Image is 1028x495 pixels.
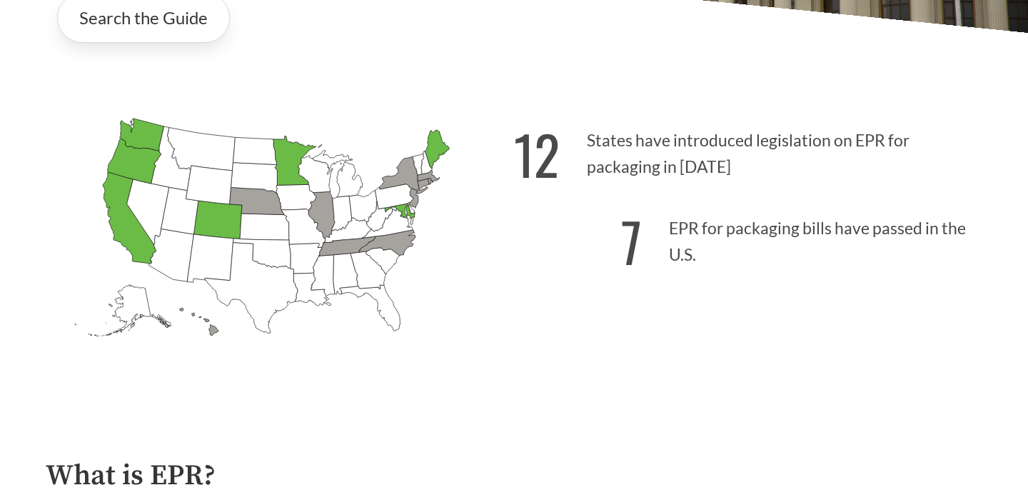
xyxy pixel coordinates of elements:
[621,201,642,281] strong: 7
[514,114,560,194] strong: 12
[514,106,982,194] p: States have introduced legislation on EPR for packaging in [DATE]
[514,194,982,281] p: EPR for packaging bills have passed in the U.S.
[46,460,982,492] h2: What is EPR?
